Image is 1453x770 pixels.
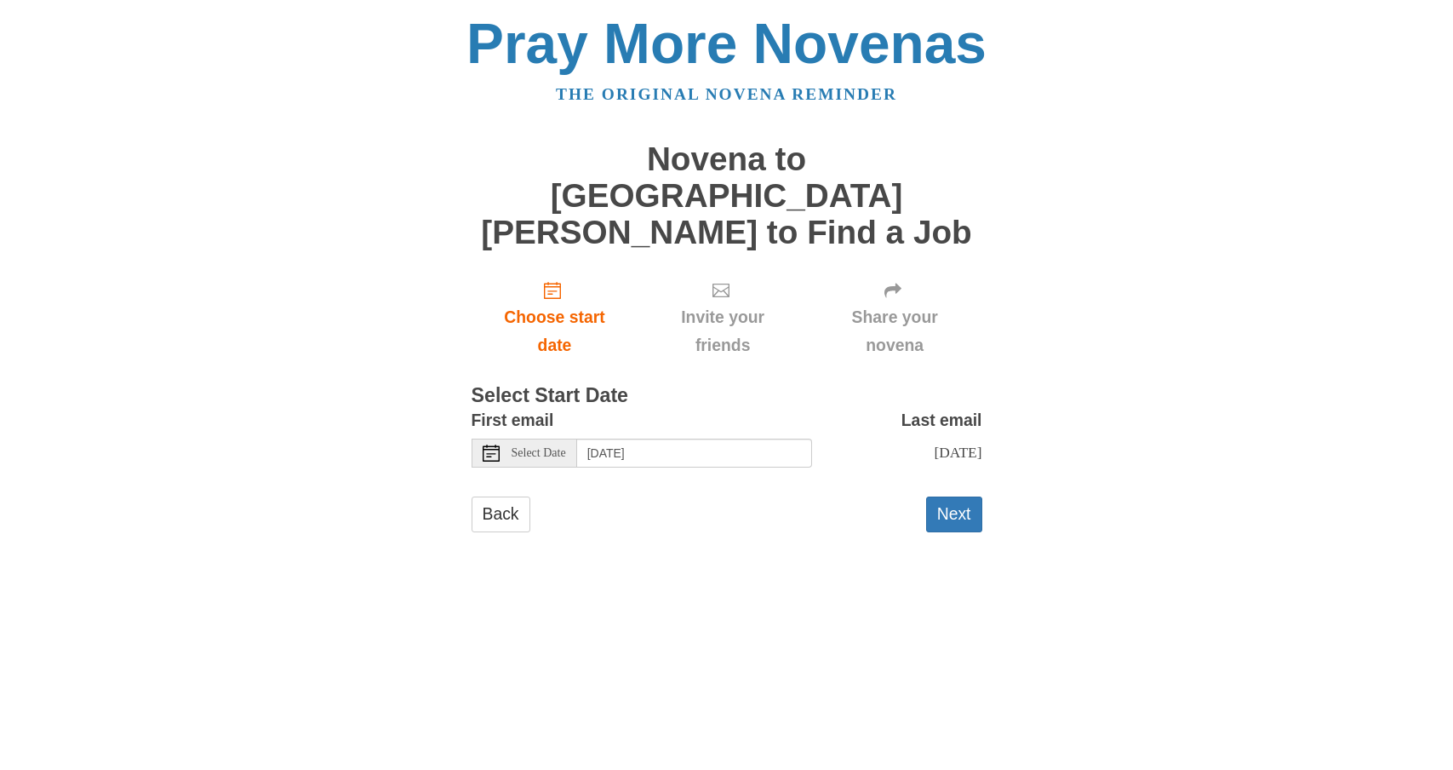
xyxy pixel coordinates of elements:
a: Back [472,497,530,532]
span: [DATE] [934,444,981,461]
a: The original novena reminder [556,85,897,103]
button: Next [926,497,982,532]
div: Click "Next" to confirm your start date first. [808,267,982,369]
h3: Select Start Date [472,385,982,407]
span: Select Date [512,447,566,459]
h1: Novena to [GEOGRAPHIC_DATA][PERSON_NAME] to Find a Job [472,141,982,250]
span: Choose start date [489,303,621,359]
span: Share your novena [825,303,965,359]
label: First email [472,406,554,434]
span: Invite your friends [655,303,790,359]
div: Click "Next" to confirm your start date first. [638,267,807,369]
a: Pray More Novenas [466,12,987,75]
label: Last email [901,406,982,434]
a: Choose start date [472,267,638,369]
